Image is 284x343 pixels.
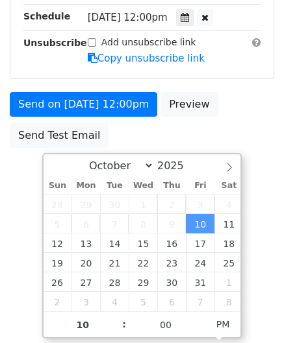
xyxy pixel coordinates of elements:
[186,182,214,190] span: Fri
[44,195,72,214] span: September 28, 2025
[214,292,243,311] span: November 8, 2025
[88,12,168,23] span: [DATE] 12:00pm
[100,272,129,292] span: October 28, 2025
[129,195,157,214] span: October 1, 2025
[100,292,129,311] span: November 4, 2025
[126,312,205,338] input: Minute
[219,281,284,343] iframe: Chat Widget
[186,292,214,311] span: November 7, 2025
[157,253,186,272] span: October 23, 2025
[71,182,100,190] span: Mon
[157,214,186,233] span: October 9, 2025
[129,214,157,233] span: October 8, 2025
[101,36,196,49] label: Add unsubscribe link
[44,214,72,233] span: October 5, 2025
[161,92,218,117] a: Preview
[214,182,243,190] span: Sat
[186,195,214,214] span: October 3, 2025
[100,195,129,214] span: September 30, 2025
[71,195,100,214] span: September 29, 2025
[157,233,186,253] span: October 16, 2025
[71,214,100,233] span: October 6, 2025
[71,292,100,311] span: November 3, 2025
[44,292,72,311] span: November 2, 2025
[100,214,129,233] span: October 7, 2025
[205,311,241,337] span: Click to toggle
[129,233,157,253] span: October 15, 2025
[129,253,157,272] span: October 22, 2025
[186,253,214,272] span: October 24, 2025
[154,160,201,172] input: Year
[129,292,157,311] span: November 5, 2025
[100,253,129,272] span: October 21, 2025
[23,38,87,48] strong: Unsubscribe
[44,272,72,292] span: October 26, 2025
[88,53,205,64] a: Copy unsubscribe link
[214,233,243,253] span: October 18, 2025
[10,92,157,117] a: Send on [DATE] 12:00pm
[186,272,214,292] span: October 31, 2025
[44,182,72,190] span: Sun
[214,214,243,233] span: October 11, 2025
[157,182,186,190] span: Thu
[44,253,72,272] span: October 19, 2025
[44,233,72,253] span: October 12, 2025
[214,253,243,272] span: October 25, 2025
[129,182,157,190] span: Wed
[71,233,100,253] span: October 13, 2025
[23,11,70,21] strong: Schedule
[122,311,126,337] span: :
[100,233,129,253] span: October 14, 2025
[157,292,186,311] span: November 6, 2025
[157,195,186,214] span: October 2, 2025
[100,182,129,190] span: Tue
[186,214,214,233] span: October 10, 2025
[186,233,214,253] span: October 17, 2025
[157,272,186,292] span: October 30, 2025
[129,272,157,292] span: October 29, 2025
[71,253,100,272] span: October 20, 2025
[10,123,109,148] a: Send Test Email
[214,195,243,214] span: October 4, 2025
[44,312,123,338] input: Hour
[71,272,100,292] span: October 27, 2025
[214,272,243,292] span: November 1, 2025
